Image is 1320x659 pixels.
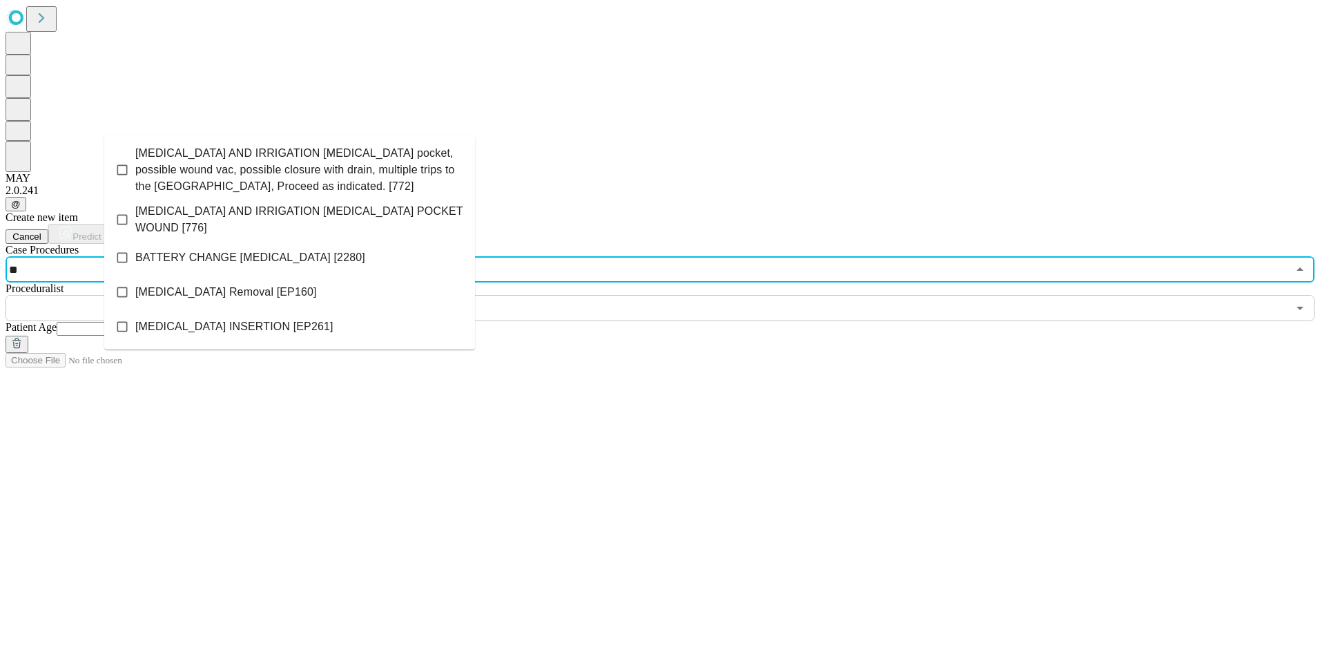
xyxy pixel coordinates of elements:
[135,203,464,236] span: [MEDICAL_DATA] AND IRRIGATION [MEDICAL_DATA] POCKET WOUND [776]
[6,321,57,333] span: Patient Age
[6,184,1314,197] div: 2.0.241
[48,224,112,244] button: Predict
[6,172,1314,184] div: MAY
[1290,260,1310,279] button: Close
[6,211,78,223] span: Create new item
[6,229,48,244] button: Cancel
[135,284,317,300] span: [MEDICAL_DATA] Removal [EP160]
[12,231,41,242] span: Cancel
[6,197,26,211] button: @
[6,283,64,294] span: Proceduralist
[1290,298,1310,318] button: Open
[135,145,464,195] span: [MEDICAL_DATA] AND IRRIGATION [MEDICAL_DATA] pocket, possible wound vac, possible closure with dr...
[6,244,79,256] span: Scheduled Procedure
[11,199,21,209] span: @
[72,231,101,242] span: Predict
[135,318,333,335] span: [MEDICAL_DATA] INSERTION [EP261]
[135,249,365,266] span: BATTERY CHANGE [MEDICAL_DATA] [2280]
